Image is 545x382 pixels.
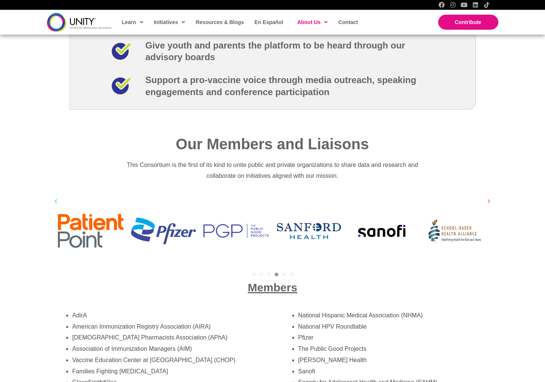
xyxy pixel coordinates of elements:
[298,332,491,343] li: Pfizer
[267,273,271,276] a: 3
[298,321,491,332] li: National HPV Roundtable
[255,19,283,25] span: En Español
[334,14,361,31] a: Contact
[282,273,286,276] a: 5
[273,197,346,265] div: Slide 22 of 5
[72,366,265,377] li: Families Fighting [MEDICAL_DATA]
[176,136,369,152] span: Our Members and Liaisons
[72,310,265,321] li: AdirA
[338,19,358,25] span: Contact
[345,197,418,265] div: Slide 23 of 5
[290,273,293,276] a: 6
[422,218,487,244] img: School Based Health Alliance
[252,273,256,276] a: 1
[146,74,434,97] h3: Support a pro-vaccine voice through media outreach, speaking engagements and conference participa...
[438,15,498,30] a: Contribute
[127,197,200,265] div: Slide 20 of 5
[154,17,185,28] span: Initiatives
[112,43,131,60] img: bluecheckmark
[47,13,112,31] img: unity-logo-dark
[146,39,434,63] h3: Give youth and parents the platform to be heard through our advisory boards
[349,216,414,246] img: Sanofi
[298,355,491,366] li: [PERSON_NAME] Health
[260,273,263,276] a: 2
[192,14,247,31] a: Resources & Blogs
[200,197,273,265] div: Slide 21 of 5
[72,332,265,343] li: [DEMOGRAPHIC_DATA] Pharmacists Association (APhA)
[472,2,478,8] a: LinkedIn
[131,217,196,244] img: Pfizer
[112,77,131,94] img: bluecheckmark
[293,14,331,31] a: About Us
[58,214,123,248] img: Patient Point
[418,197,491,265] div: Slide 24 of 5
[122,17,143,28] span: Learn
[297,17,328,28] span: About Us
[298,343,491,355] li: The Public Good Projects
[72,343,265,355] li: Association of Immunization Managers (AIM)
[484,2,490,8] a: TikTok
[298,310,491,321] li: National Hispanic Medical Association (NHMA)
[251,14,286,31] a: En Español
[450,2,456,8] a: Instagram
[248,281,298,294] span: Members
[455,19,481,25] span: Contribute
[203,224,269,238] img: The Public Good Projects
[439,2,445,8] a: Facebook
[196,19,244,25] span: Resources & Blogs
[72,355,265,366] li: Vaccine Education Center at [GEOGRAPHIC_DATA] (CHOP)
[276,218,342,244] img: Sanford Health
[298,366,491,377] li: Sanofi
[275,273,278,276] a: 4
[72,321,265,332] li: American Immunization Registry Association (AIRA)
[123,159,421,182] p: This Consortium is the first of its kind to unite public and private organizations to share data ...
[461,2,467,8] a: YouTube
[54,197,127,265] div: Slide 19 of 5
